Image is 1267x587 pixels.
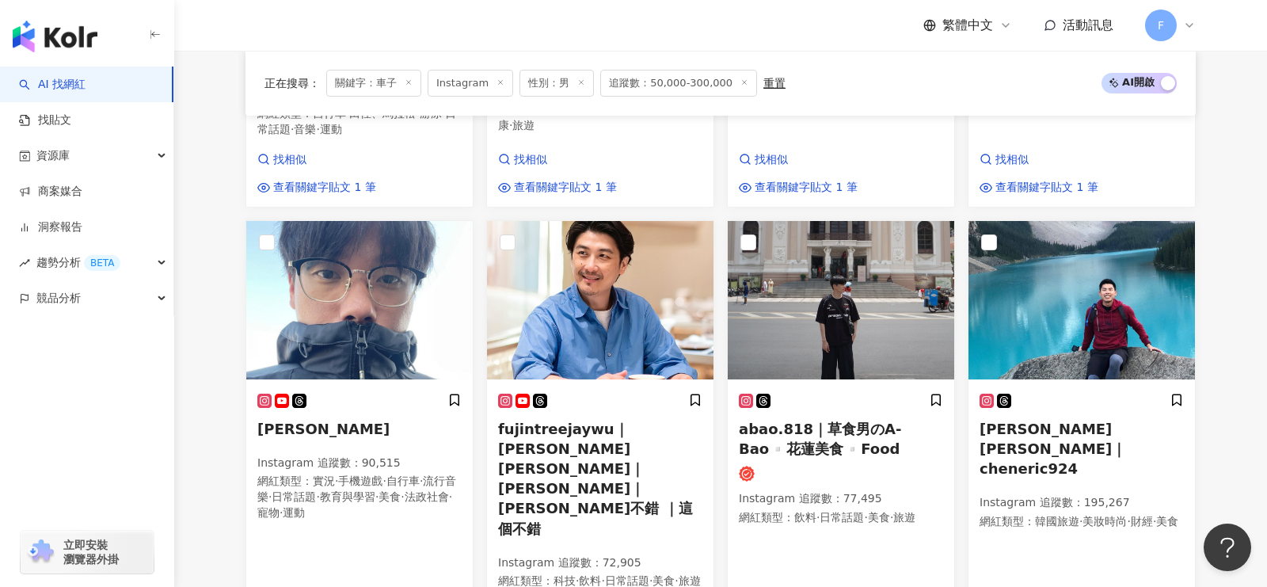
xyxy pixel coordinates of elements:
span: fujintreejaywu｜[PERSON_NAME] [PERSON_NAME]｜[PERSON_NAME]｜[PERSON_NAME]不錯 ｜這個不錯 [498,421,693,537]
p: 網紅類型 ： [980,514,1184,530]
span: · [335,475,338,487]
span: 手機遊戲 [338,475,382,487]
span: 資源庫 [36,138,70,173]
span: 日常話題 [820,511,864,524]
span: 美食 [653,574,675,587]
span: 正在搜尋 ： [264,77,320,90]
span: · [576,574,579,587]
span: 音樂 [294,123,316,135]
p: 網紅類型 ： [739,510,943,526]
span: 實況 [313,475,335,487]
img: chrome extension [25,539,56,565]
p: Instagram 追蹤數 ： 77,495 [739,491,943,507]
img: KOL Avatar [728,221,954,379]
span: 找相似 [995,152,1029,168]
span: 找相似 [755,152,788,168]
a: 查看關鍵字貼文 1 筆 [257,180,376,196]
span: · [1153,515,1156,528]
span: · [864,511,867,524]
span: 寵物 [257,506,280,519]
span: 韓國旅遊 [1035,515,1079,528]
span: · [291,123,294,135]
span: · [316,123,319,135]
div: 重置 [763,77,786,90]
span: rise [19,257,30,269]
p: 網紅類型 ： [257,106,462,137]
span: · [268,490,272,503]
img: KOL Avatar [968,221,1195,379]
span: · [816,511,820,524]
div: BETA [84,255,120,271]
span: · [1127,515,1130,528]
a: 商案媒合 [19,184,82,200]
p: 網紅類型 ： [498,102,702,133]
a: 查看關鍵字貼文 1 筆 [498,180,617,196]
span: · [420,475,423,487]
a: chrome extension立即安裝 瀏覽器外掛 [21,531,154,574]
span: · [280,506,283,519]
iframe: Help Scout Beacon - Open [1204,524,1251,571]
img: KOL Avatar [246,221,473,379]
span: Instagram [428,70,513,97]
span: · [449,490,452,503]
span: 日常話題 [605,574,649,587]
span: 趨勢分析 [36,245,120,280]
span: 運動 [283,506,305,519]
p: Instagram 追蹤數 ： 90,515 [257,455,462,471]
span: 法政社會 [405,490,449,503]
span: · [375,490,379,503]
p: 網紅類型 ： [257,474,462,520]
a: 找相似 [739,152,858,168]
span: · [1079,515,1082,528]
span: · [401,490,404,503]
span: 財經 [1131,515,1153,528]
span: · [509,119,512,132]
span: 找相似 [514,152,547,168]
a: 查看關鍵字貼文 1 筆 [739,180,858,196]
span: 美食 [1156,515,1178,528]
span: 醫療與健康 [498,103,697,132]
span: 飲料 [579,574,601,587]
span: 競品分析 [36,280,81,316]
a: 找相似 [498,152,617,168]
span: 飲料 [794,511,816,524]
span: 旅遊 [893,511,915,524]
span: [PERSON_NAME] [PERSON_NAME]｜cheneric924 [980,421,1126,477]
span: · [890,511,893,524]
span: 性別：男 [519,70,594,97]
img: KOL Avatar [487,221,713,379]
span: 查看關鍵字貼文 1 筆 [273,180,376,196]
span: 運動 [320,123,342,135]
span: · [382,475,386,487]
span: 立即安裝 瀏覽器外掛 [63,538,119,566]
span: F [1158,17,1164,34]
span: abao.818｜草食男のA-Bao▫️花蓮美食▫️Food [739,421,901,457]
p: Instagram 追蹤數 ： 195,267 [980,495,1184,511]
span: 查看關鍵字貼文 1 筆 [755,180,858,196]
span: 美妝時尚 [1082,515,1127,528]
span: 關鍵字：車子 [326,70,421,97]
a: 查看關鍵字貼文 1 筆 [980,180,1098,196]
span: 教育與學習 [320,490,375,503]
a: 找貼文 [19,112,71,128]
span: 查看關鍵字貼文 1 筆 [995,180,1098,196]
span: 科技 [554,574,576,587]
a: searchAI 找網紅 [19,77,86,93]
span: 追蹤數：50,000-300,000 [600,70,757,97]
img: logo [13,21,97,52]
span: 查看關鍵字貼文 1 筆 [514,180,617,196]
span: 旅遊 [512,119,535,132]
span: 日常話題 [272,490,316,503]
span: · [601,574,604,587]
span: · [649,574,653,587]
span: 找相似 [273,152,306,168]
span: · [675,574,678,587]
span: 美食 [379,490,401,503]
a: 找相似 [257,152,376,168]
span: 自行車 [386,475,420,487]
a: 洞察報告 [19,219,82,235]
span: 美食 [868,511,890,524]
span: 活動訊息 [1063,17,1113,32]
span: [PERSON_NAME] [257,421,390,437]
p: Instagram 追蹤數 ： 72,905 [498,555,702,571]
